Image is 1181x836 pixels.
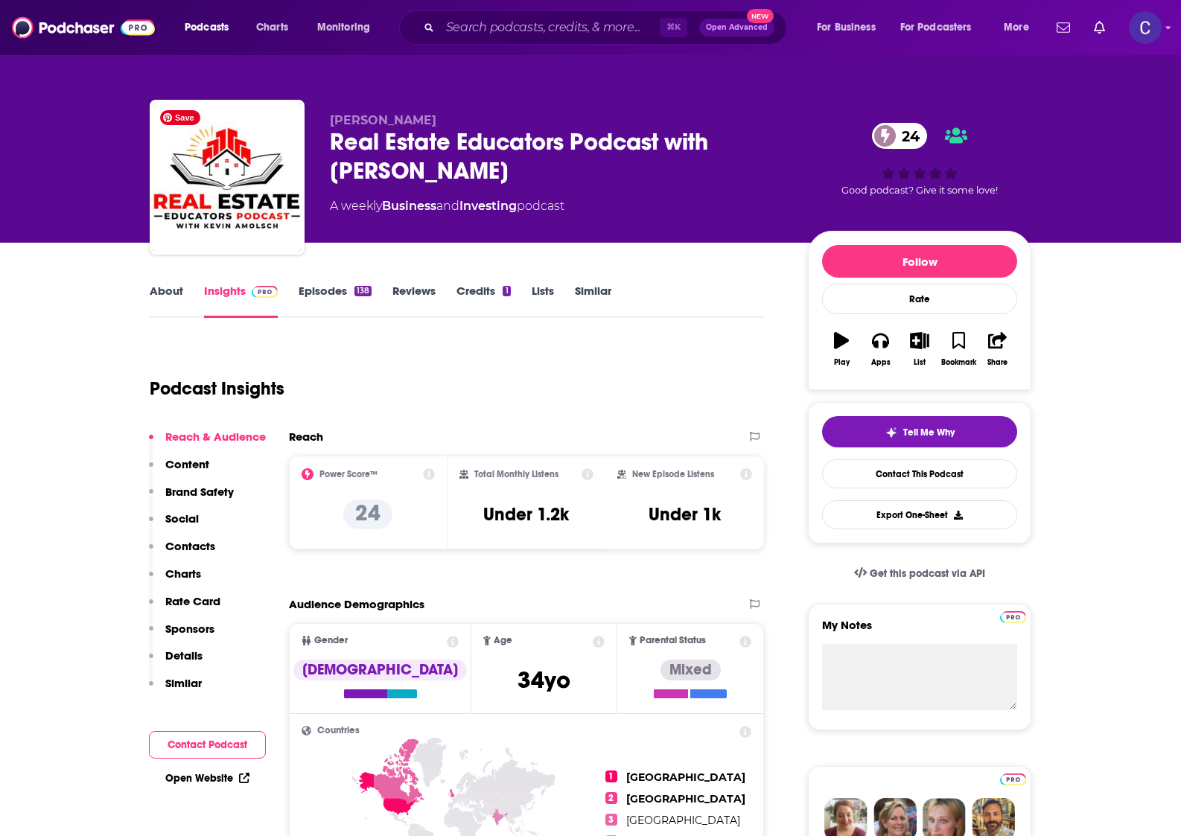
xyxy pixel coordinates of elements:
[330,113,436,127] span: [PERSON_NAME]
[605,792,617,804] span: 2
[1088,15,1111,40] a: Show notifications dropdown
[204,284,278,318] a: InsightsPodchaser Pro
[870,567,985,580] span: Get this podcast via API
[160,110,200,125] span: Save
[1129,11,1162,44] button: Show profile menu
[149,731,266,759] button: Contact Podcast
[153,103,302,252] img: Real Estate Educators Podcast with Kevin Amolsch
[149,648,203,676] button: Details
[174,16,248,39] button: open menu
[149,676,202,703] button: Similar
[165,594,220,608] p: Rate Card
[632,469,714,479] h2: New Episode Listens
[165,485,234,499] p: Brand Safety
[747,9,774,23] span: New
[605,814,617,826] span: 3
[861,322,900,376] button: Apps
[817,17,876,38] span: For Business
[939,322,978,376] button: Bookmark
[149,594,220,622] button: Rate Card
[978,322,1017,376] button: Share
[483,503,569,526] h3: Under 1.2k
[699,19,774,36] button: Open AdvancedNew
[440,16,660,39] input: Search podcasts, credits, & more...
[503,286,510,296] div: 1
[887,123,927,149] span: 24
[330,197,564,215] div: A weekly podcast
[252,286,278,298] img: Podchaser Pro
[822,245,1017,278] button: Follow
[649,503,721,526] h3: Under 1k
[289,597,424,611] h2: Audience Demographics
[900,17,972,38] span: For Podcasters
[914,358,926,367] div: List
[256,17,288,38] span: Charts
[165,676,202,690] p: Similar
[993,16,1048,39] button: open menu
[941,358,976,367] div: Bookmark
[872,123,927,149] a: 24
[518,666,570,695] span: 34 yo
[1000,609,1026,623] a: Pro website
[822,500,1017,529] button: Export One-Sheet
[605,770,617,782] span: 1
[660,18,687,37] span: ⌘ K
[459,199,517,213] a: Investing
[354,286,372,296] div: 138
[413,10,801,45] div: Search podcasts, credits, & more...
[343,500,392,529] p: 24
[891,16,993,39] button: open menu
[149,430,266,457] button: Reach & Audience
[903,427,955,438] span: Tell Me Why
[822,322,861,376] button: Play
[165,539,215,553] p: Contacts
[165,511,199,526] p: Social
[149,511,199,539] button: Social
[808,113,1031,205] div: 24Good podcast? Give it some love!
[299,284,372,318] a: Episodes138
[317,17,370,38] span: Monitoring
[626,770,745,784] span: [GEOGRAPHIC_DATA]
[494,636,512,645] span: Age
[842,555,997,592] a: Get this podcast via API
[806,16,894,39] button: open menu
[987,358,1007,367] div: Share
[246,16,297,39] a: Charts
[293,660,467,680] div: [DEMOGRAPHIC_DATA]
[885,427,897,438] img: tell me why sparkle
[165,648,203,663] p: Details
[1000,773,1026,785] img: Podchaser Pro
[626,814,740,827] span: [GEOGRAPHIC_DATA]
[392,284,436,318] a: Reviews
[706,24,768,31] span: Open Advanced
[307,16,389,39] button: open menu
[640,636,706,645] span: Parental Status
[822,416,1017,447] button: tell me why sparkleTell Me Why
[165,567,201,581] p: Charts
[165,772,249,785] a: Open Website
[456,284,510,318] a: Credits1
[12,13,155,42] img: Podchaser - Follow, Share and Rate Podcasts
[626,792,745,805] span: [GEOGRAPHIC_DATA]
[474,469,558,479] h2: Total Monthly Listens
[1129,11,1162,44] img: User Profile
[317,726,360,736] span: Countries
[149,622,214,649] button: Sponsors
[1004,17,1029,38] span: More
[900,322,939,376] button: List
[314,636,348,645] span: Gender
[150,377,284,400] h1: Podcast Insights
[149,567,201,594] button: Charts
[532,284,554,318] a: Lists
[289,430,323,444] h2: Reach
[822,459,1017,488] a: Contact This Podcast
[1000,771,1026,785] a: Pro website
[660,660,721,680] div: Mixed
[319,469,378,479] h2: Power Score™
[185,17,229,38] span: Podcasts
[822,284,1017,314] div: Rate
[165,430,266,444] p: Reach & Audience
[165,457,209,471] p: Content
